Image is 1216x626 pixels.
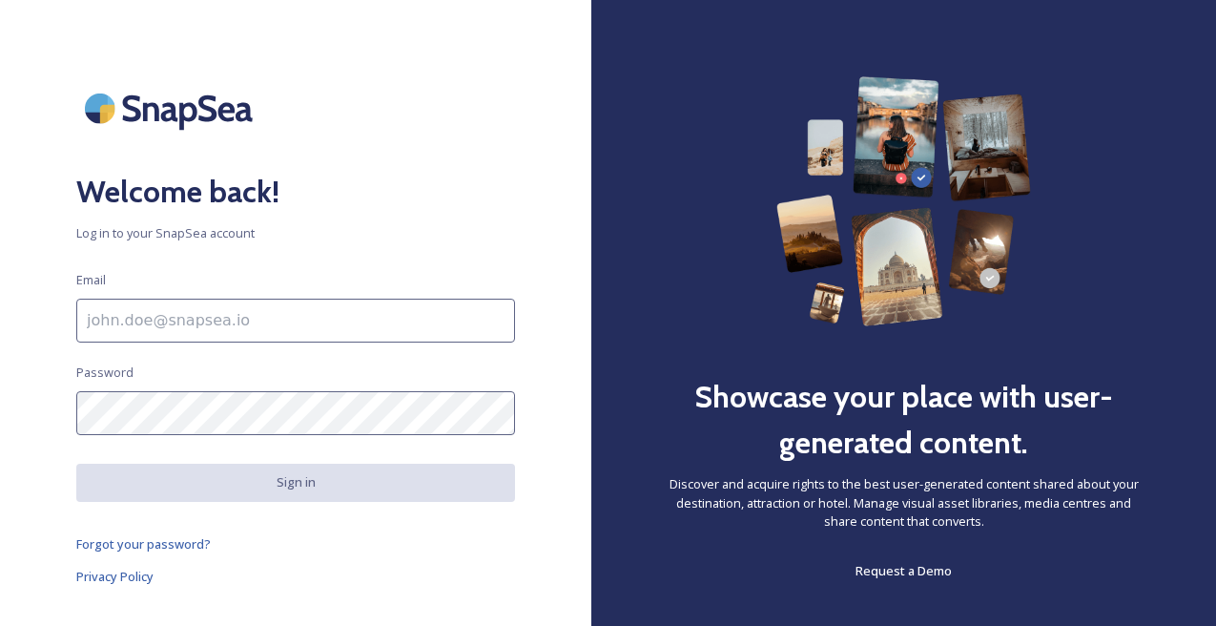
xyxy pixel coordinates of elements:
[76,224,515,242] span: Log in to your SnapSea account
[76,299,515,343] input: john.doe@snapsea.io
[76,76,267,140] img: SnapSea Logo
[776,76,1032,326] img: 63b42ca75bacad526042e722_Group%20154-p-800.png
[76,532,515,555] a: Forgot your password?
[76,464,515,501] button: Sign in
[76,169,515,215] h2: Welcome back!
[855,562,952,579] span: Request a Demo
[76,565,515,588] a: Privacy Policy
[668,475,1140,531] span: Discover and acquire rights to the best user-generated content shared about your destination, att...
[76,535,211,553] span: Forgot your password?
[668,374,1140,466] h2: Showcase your place with user-generated content.
[76,568,154,585] span: Privacy Policy
[76,271,106,289] span: Email
[76,364,134,382] span: Password
[855,559,952,582] a: Request a Demo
